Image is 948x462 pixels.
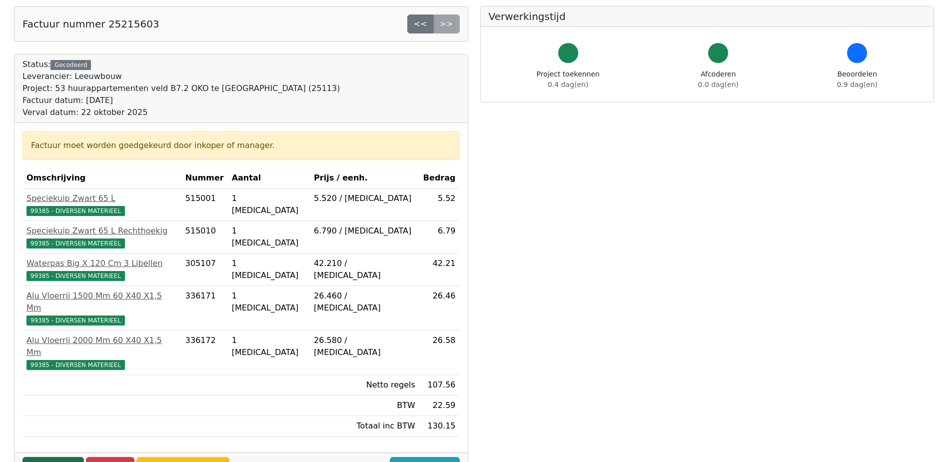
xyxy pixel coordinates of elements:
h5: Factuur nummer 25215603 [22,18,159,30]
div: Waterpas Big X 120 Cm 3 Libellen [26,257,177,269]
td: 5.52 [419,188,460,221]
a: Speciekuip Zwart 65 L99385 - DIVERSEN MATERIEEL [26,192,177,216]
div: Project toekennen [537,69,600,90]
div: Leverancier: Leeuwbouw [22,70,340,82]
td: 515010 [181,221,228,253]
td: 515001 [181,188,228,221]
div: Gecodeerd [50,60,91,70]
div: Speciekuip Zwart 65 L [26,192,177,204]
td: 26.58 [419,330,460,375]
th: Omschrijving [22,168,181,188]
td: Netto regels [310,375,419,395]
td: 22.59 [419,395,460,416]
td: BTW [310,395,419,416]
td: 26.46 [419,286,460,330]
span: 99385 - DIVERSEN MATERIEEL [26,315,125,325]
div: Beoordelen [837,69,878,90]
div: 26.580 / [MEDICAL_DATA] [314,334,415,358]
div: 26.460 / [MEDICAL_DATA] [314,290,415,314]
div: Alu Vloerrij 1500 Mm 60 X40 X1,5 Mm [26,290,177,314]
a: Speciekuip Zwart 65 L Rechthoekig99385 - DIVERSEN MATERIEEL [26,225,177,249]
a: Alu Vloerrij 1500 Mm 60 X40 X1,5 Mm99385 - DIVERSEN MATERIEEL [26,290,177,326]
td: 130.15 [419,416,460,436]
span: 0.4 dag(en) [548,80,588,88]
td: 336172 [181,330,228,375]
div: Factuur datum: [DATE] [22,94,340,106]
div: Factuur moet worden goedgekeurd door inkoper of manager. [31,139,451,151]
div: 6.790 / [MEDICAL_DATA] [314,225,415,237]
span: 99385 - DIVERSEN MATERIEEL [26,238,125,248]
span: 0.9 dag(en) [837,80,878,88]
th: Prijs / eenh. [310,168,419,188]
th: Aantal [228,168,310,188]
span: 99385 - DIVERSEN MATERIEEL [26,360,125,370]
span: 99385 - DIVERSEN MATERIEEL [26,206,125,216]
th: Bedrag [419,168,460,188]
td: 305107 [181,253,228,286]
th: Nummer [181,168,228,188]
div: Status: [22,58,340,118]
div: 1 [MEDICAL_DATA] [232,225,306,249]
div: Afcoderen [698,69,739,90]
a: Alu Vloerrij 2000 Mm 60 X40 X1,5 Mm99385 - DIVERSEN MATERIEEL [26,334,177,370]
div: 1 [MEDICAL_DATA] [232,290,306,314]
td: 42.21 [419,253,460,286]
div: Verval datum: 22 oktober 2025 [22,106,340,118]
div: 1 [MEDICAL_DATA] [232,257,306,281]
td: Totaal inc BTW [310,416,419,436]
span: 0.0 dag(en) [698,80,739,88]
div: Speciekuip Zwart 65 L Rechthoekig [26,225,177,237]
td: 6.79 [419,221,460,253]
td: 107.56 [419,375,460,395]
div: 1 [MEDICAL_DATA] [232,334,306,358]
div: Project: 53 huurappartementen veld B7.2 OKO te [GEOGRAPHIC_DATA] (25113) [22,82,340,94]
span: 99385 - DIVERSEN MATERIEEL [26,271,125,281]
div: 5.520 / [MEDICAL_DATA] [314,192,415,204]
h5: Verwerkingstijd [489,10,926,22]
a: Waterpas Big X 120 Cm 3 Libellen99385 - DIVERSEN MATERIEEL [26,257,177,281]
div: Alu Vloerrij 2000 Mm 60 X40 X1,5 Mm [26,334,177,358]
div: 1 [MEDICAL_DATA] [232,192,306,216]
td: 336171 [181,286,228,330]
a: << [407,14,434,33]
div: 42.210 / [MEDICAL_DATA] [314,257,415,281]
